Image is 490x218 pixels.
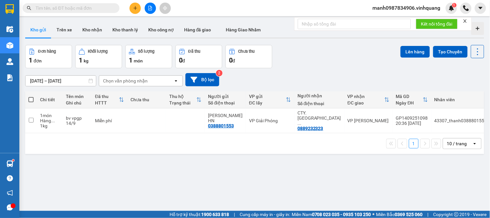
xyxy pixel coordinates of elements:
div: Lưu Xuân Thanh TĐ HN [208,113,243,123]
button: Kết nối tổng đài [416,19,458,29]
span: | [234,211,235,218]
div: Tạo kho hàng mới [471,22,484,35]
span: Kết nối tổng đài [421,20,453,27]
span: ⚪️ [373,213,375,216]
div: GP1409251098 [396,115,428,121]
span: đơn [34,58,42,63]
img: logo-vxr [5,4,14,14]
button: Đã thu0đ [175,45,222,68]
div: Đơn hàng [38,49,56,54]
svg: open [173,78,179,83]
button: 1 [409,139,419,148]
div: 20:36 [DATE] [396,121,428,126]
th: Toggle SortBy [246,91,294,108]
div: Ngày ĐH [396,100,423,105]
div: Mã GD [396,94,423,99]
div: Chi tiết [40,97,59,102]
div: VP nhận [348,94,384,99]
img: warehouse-icon [6,58,13,65]
span: ... [297,121,301,126]
button: Kho nhận [77,22,107,38]
span: 0 [179,56,182,64]
div: 1 món [40,113,59,118]
div: Số điện thoại [208,100,243,105]
button: plus [130,3,141,14]
span: Hàng Giao Nhầm [226,27,261,32]
div: Người nhận [297,93,341,98]
input: Select a date range. [26,76,96,86]
button: file-add [145,3,156,14]
span: notification [7,190,13,196]
div: 1 kg [40,123,59,128]
span: 1 [129,56,132,64]
div: Đã thu [95,94,119,99]
div: Khối lượng [88,49,108,54]
button: Chưa thu0đ [225,45,272,68]
img: warehouse-icon [6,26,13,33]
span: caret-down [478,5,484,11]
button: Trên xe [51,22,77,38]
div: HTTT [95,100,119,105]
img: warehouse-icon [6,42,13,49]
strong: 0708 023 035 - 0935 103 250 [312,212,371,217]
th: Toggle SortBy [393,91,431,108]
button: Lên hàng [401,46,430,58]
div: 10 / trang [447,140,467,147]
span: kg [84,58,89,63]
span: Cung cấp máy in - giấy in: [240,211,290,218]
span: 1 [29,56,32,64]
button: aim [160,3,171,14]
div: Số lượng [138,49,155,54]
div: VP Giải Phóng [249,118,291,123]
img: warehouse-icon [6,160,13,167]
div: Tên món [66,94,89,99]
img: solution-icon [6,74,13,81]
div: Chưa thu [130,97,163,102]
button: Hàng đã giao [179,22,216,38]
sup: 1 [12,159,14,161]
span: 1 [79,56,82,64]
span: Hỗ trợ kỹ thuật: [170,211,229,218]
div: Hàng thông thường [40,118,59,123]
span: ... [51,118,55,123]
span: món [134,58,143,63]
span: aim [163,6,167,10]
th: Toggle SortBy [166,91,205,108]
span: Miền Bắc [376,211,423,218]
button: Số lượng1món [125,45,172,68]
button: Kho công nợ [143,22,179,38]
button: Đơn hàng1đơn [25,45,72,68]
div: Người gửi [208,94,243,99]
span: đ [233,58,235,63]
button: Kho thanh lý [107,22,143,38]
th: Toggle SortBy [344,91,393,108]
span: plus [133,6,138,10]
div: Miễn phí [95,118,124,123]
input: Tìm tên, số ĐT hoặc mã đơn [36,5,112,12]
span: manh0987834906.vinhquang [368,4,446,12]
div: Đã thu [188,49,200,54]
img: phone-icon [463,5,469,11]
div: Chọn văn phòng nhận [103,78,148,84]
img: icon-new-feature [449,5,454,11]
span: message [7,204,13,211]
div: VP [PERSON_NAME] [348,118,390,123]
div: Số điện thoại [297,101,341,106]
button: Khối lượng1kg [75,45,122,68]
span: | [428,211,429,218]
div: Thu hộ [169,94,196,99]
span: search [27,6,31,10]
button: Bộ lọc [185,73,219,86]
div: Chưa thu [238,49,255,54]
div: VP gửi [249,94,286,99]
div: 0388801553 [208,123,234,128]
div: ĐC lấy [249,100,286,105]
div: bv vpgp 14/9 [66,115,89,126]
svg: open [472,141,477,146]
span: copyright [454,212,459,217]
span: đ [182,58,185,63]
input: Nhập số tổng đài [298,19,411,29]
span: close [463,19,467,23]
span: 1 [453,3,455,7]
strong: 0369 525 060 [395,212,423,217]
